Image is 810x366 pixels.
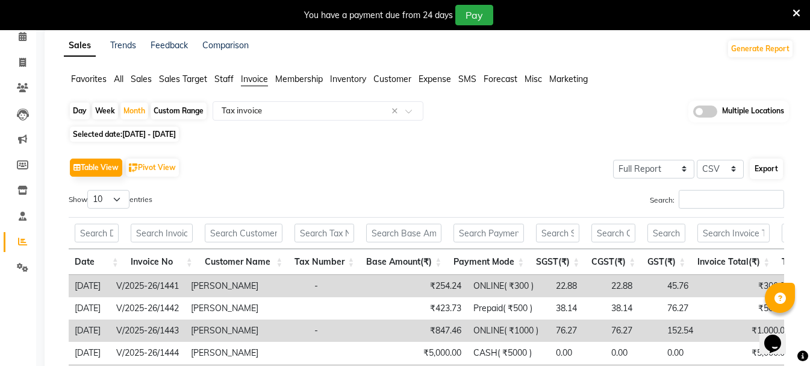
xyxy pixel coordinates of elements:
button: Generate Report [728,40,793,57]
a: Feedback [151,40,188,51]
span: Sales [131,74,152,84]
img: pivot.png [129,163,138,172]
td: [PERSON_NAME] [185,342,308,364]
button: Pivot View [126,159,179,177]
td: 0.00 [605,342,661,364]
span: All [114,74,123,84]
td: [PERSON_NAME] [185,275,308,297]
th: SGST(₹): activate to sort column ascending [530,249,585,275]
button: Table View [70,159,122,177]
td: 0.00 [550,342,605,364]
td: ₹300.00 [711,275,796,297]
th: Customer Name: activate to sort column ascending [199,249,288,275]
th: Base Amount(₹): activate to sort column ascending [360,249,447,275]
input: Search: [679,190,784,209]
div: Custom Range [151,103,207,119]
span: Forecast [484,74,517,84]
div: Day [70,103,90,119]
td: - [308,275,380,297]
span: Inventory [330,74,366,84]
td: [DATE] [69,275,110,297]
th: Date: activate to sort column ascending [69,249,125,275]
a: Trends [110,40,136,51]
td: 0.00 [661,342,711,364]
td: ₹1,000.00 [711,320,796,342]
span: Selected date: [70,127,179,142]
td: [PERSON_NAME] [185,320,308,342]
div: You have a payment due from 24 days [304,9,453,22]
td: ₹423.73 [380,297,467,320]
input: Search SGST(₹) [536,224,579,242]
input: Search Tax Number [294,224,354,242]
iframe: chat widget [759,318,798,354]
input: Search Invoice Total(₹) [697,224,770,242]
td: CASH( ₹5000 ) [467,342,550,364]
td: 45.76 [661,275,711,297]
span: Staff [214,74,234,84]
td: 152.54 [661,320,711,342]
span: Customer [373,74,411,84]
span: Clear all [391,105,402,118]
td: ₹847.46 [380,320,467,342]
th: Invoice Total(₹): activate to sort column ascending [691,249,776,275]
input: Search Payment Mode [453,224,524,242]
input: Search Base Amount(₹) [366,224,441,242]
td: - [308,320,380,342]
input: Search Invoice No [131,224,193,242]
td: [DATE] [69,297,110,320]
span: Favorites [71,74,107,84]
span: Expense [419,74,451,84]
button: Export [750,159,783,179]
span: Membership [275,74,323,84]
span: Marketing [549,74,588,84]
td: ONLINE( ₹1000 ) [467,320,550,342]
td: V/2025-26/1441 [110,275,185,297]
span: SMS [458,74,476,84]
td: 38.14 [605,297,661,320]
span: [DATE] - [DATE] [122,130,176,139]
input: Search CGST(₹) [591,224,635,242]
td: V/2025-26/1443 [110,320,185,342]
input: Search Customer Name [205,224,282,242]
button: Pay [455,5,493,25]
a: Comparison [202,40,249,51]
span: Invoice [241,74,268,84]
div: Month [120,103,148,119]
th: Invoice No: activate to sort column ascending [125,249,199,275]
td: 38.14 [550,297,605,320]
input: Search Date [75,224,119,242]
th: GST(₹): activate to sort column ascending [641,249,691,275]
th: CGST(₹): activate to sort column ascending [585,249,641,275]
span: Misc [525,74,542,84]
td: 76.27 [550,320,605,342]
td: Prepaid( ₹500 ) [467,297,550,320]
span: Sales Target [159,74,207,84]
td: V/2025-26/1442 [110,297,185,320]
td: [DATE] [69,342,110,364]
td: 76.27 [605,320,661,342]
label: Search: [650,190,784,209]
td: 22.88 [605,275,661,297]
select: Showentries [87,190,129,209]
td: ONLINE( ₹300 ) [467,275,550,297]
td: ₹5,000.00 [711,342,796,364]
label: Show entries [69,190,152,209]
td: V/2025-26/1444 [110,342,185,364]
a: Sales [64,35,96,57]
td: ₹5,000.00 [380,342,467,364]
td: [PERSON_NAME] [185,297,308,320]
div: Week [92,103,118,119]
td: 22.88 [550,275,605,297]
td: ₹500.00 [711,297,796,320]
td: 76.27 [661,297,711,320]
td: ₹254.24 [380,275,467,297]
th: Tax Number: activate to sort column ascending [288,249,360,275]
th: Payment Mode: activate to sort column ascending [447,249,530,275]
span: Multiple Locations [722,106,784,118]
input: Search GST(₹) [647,224,685,242]
td: [DATE] [69,320,110,342]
